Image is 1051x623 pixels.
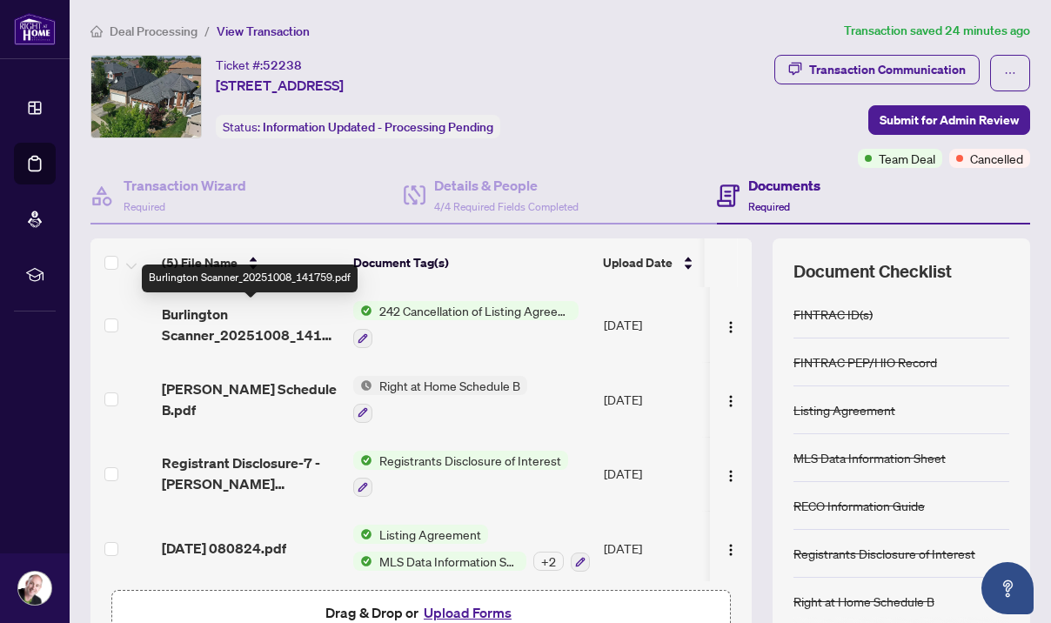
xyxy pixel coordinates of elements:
[981,562,1034,614] button: Open asap
[346,238,596,287] th: Document Tag(s)
[597,362,719,437] td: [DATE]
[717,385,745,413] button: Logo
[1004,67,1016,79] span: ellipsis
[353,376,372,395] img: Status Icon
[809,56,966,84] div: Transaction Communication
[868,105,1030,135] button: Submit for Admin Review
[353,552,372,571] img: Status Icon
[162,378,339,420] span: [PERSON_NAME] Schedule B.pdf
[793,496,925,515] div: RECO Information Guide
[14,13,56,45] img: logo
[353,301,372,320] img: Status Icon
[717,459,745,487] button: Logo
[91,56,201,137] img: IMG-40767476_1.jpg
[434,200,579,213] span: 4/4 Required Fields Completed
[724,320,738,334] img: Logo
[793,592,934,611] div: Right at Home Schedule B
[533,552,564,571] div: + 2
[880,106,1019,134] span: Submit for Admin Review
[844,21,1030,41] article: Transaction saved 24 minutes ago
[748,175,820,196] h4: Documents
[353,525,590,572] button: Status IconListing AgreementStatus IconMLS Data Information Sheet+2
[879,149,935,168] span: Team Deal
[793,305,873,324] div: FINTRAC ID(s)
[124,200,165,213] span: Required
[717,534,745,562] button: Logo
[793,400,895,419] div: Listing Agreement
[724,543,738,557] img: Logo
[724,469,738,483] img: Logo
[793,352,937,372] div: FINTRAC PEP/HIO Record
[110,23,197,39] span: Deal Processing
[18,572,51,605] img: Profile Icon
[124,175,246,196] h4: Transaction Wizard
[263,119,493,135] span: Information Updated - Processing Pending
[353,301,579,348] button: Status Icon242 Cancellation of Listing Agreement - Authority to Offer for Sale
[774,55,980,84] button: Transaction Communication
[372,301,579,320] span: 242 Cancellation of Listing Agreement - Authority to Offer for Sale
[724,394,738,408] img: Logo
[204,21,210,41] li: /
[162,253,238,272] span: (5) File Name
[162,538,286,559] span: [DATE] 080824.pdf
[353,451,568,498] button: Status IconRegistrants Disclosure of Interest
[353,451,372,470] img: Status Icon
[263,57,302,73] span: 52238
[717,311,745,338] button: Logo
[793,544,975,563] div: Registrants Disclosure of Interest
[353,376,527,423] button: Status IconRight at Home Schedule B
[216,55,302,75] div: Ticket #:
[217,23,310,39] span: View Transaction
[372,552,526,571] span: MLS Data Information Sheet
[597,511,719,586] td: [DATE]
[216,75,344,96] span: [STREET_ADDRESS]
[353,525,372,544] img: Status Icon
[155,238,346,287] th: (5) File Name
[372,451,568,470] span: Registrants Disclosure of Interest
[597,287,719,362] td: [DATE]
[970,149,1023,168] span: Cancelled
[603,253,673,272] span: Upload Date
[748,200,790,213] span: Required
[142,265,358,292] div: Burlington Scanner_20251008_141759.pdf
[372,525,488,544] span: Listing Agreement
[434,175,579,196] h4: Details & People
[793,448,946,467] div: MLS Data Information Sheet
[597,437,719,512] td: [DATE]
[596,238,718,287] th: Upload Date
[162,304,339,345] span: Burlington Scanner_20251008_141759.pdf
[90,25,103,37] span: home
[793,259,952,284] span: Document Checklist
[372,376,527,395] span: Right at Home Schedule B
[216,115,500,138] div: Status:
[162,452,339,494] span: Registrant Disclosure-7 - [PERSON_NAME] EXECUTED.pdf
